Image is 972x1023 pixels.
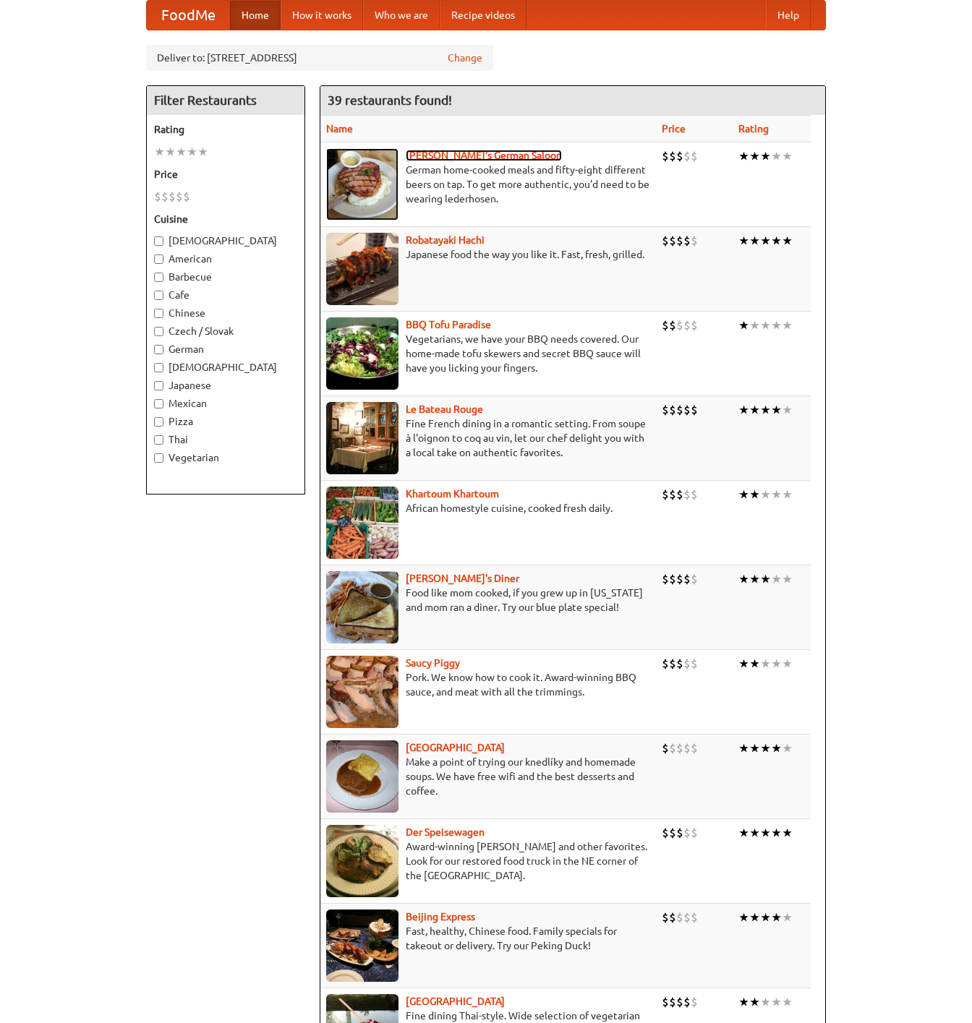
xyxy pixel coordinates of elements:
b: [PERSON_NAME]'s Diner [406,573,519,584]
input: [DEMOGRAPHIC_DATA] [154,363,163,372]
p: Fine French dining in a romantic setting. From soupe à l'oignon to coq au vin, let our chef delig... [326,416,650,460]
li: ★ [782,909,793,925]
li: $ [691,909,698,925]
b: Saucy Piggy [406,657,460,669]
li: $ [669,740,676,756]
li: ★ [760,994,771,1010]
li: ★ [760,487,771,502]
input: Cafe [154,291,163,300]
a: Help [766,1,811,30]
li: ★ [771,656,782,672]
li: $ [691,994,698,1010]
a: [GEOGRAPHIC_DATA] [406,996,505,1007]
li: $ [691,233,698,249]
input: German [154,345,163,354]
a: [GEOGRAPHIC_DATA] [406,742,505,753]
img: saucy.jpg [326,656,398,728]
li: ★ [771,740,782,756]
li: $ [691,571,698,587]
li: $ [676,740,683,756]
img: bateaurouge.jpg [326,402,398,474]
li: $ [662,317,669,333]
li: ★ [738,571,749,587]
a: Price [662,123,686,134]
li: ★ [782,233,793,249]
li: $ [662,233,669,249]
p: German home-cooked meals and fifty-eight different beers on tap. To get more authentic, you'd nee... [326,163,650,206]
label: Barbecue [154,270,297,284]
li: ★ [771,825,782,841]
li: ★ [782,487,793,502]
li: $ [683,656,691,672]
li: ★ [760,402,771,418]
p: Japanese food the way you like it. Fast, fresh, grilled. [326,247,650,262]
li: ★ [738,402,749,418]
li: ★ [771,317,782,333]
li: $ [176,189,183,205]
li: $ [662,571,669,587]
li: $ [169,189,176,205]
li: ★ [760,317,771,333]
label: Vegetarian [154,450,297,465]
li: $ [683,571,691,587]
li: ★ [782,402,793,418]
li: ★ [749,571,760,587]
li: ★ [738,317,749,333]
input: Czech / Slovak [154,327,163,336]
h5: Price [154,167,297,181]
label: Pizza [154,414,297,429]
li: $ [669,233,676,249]
label: [DEMOGRAPHIC_DATA] [154,234,297,248]
a: Beijing Express [406,911,475,923]
li: ★ [749,233,760,249]
a: [PERSON_NAME]'s German Saloon [406,150,562,161]
label: Chinese [154,306,297,320]
a: Recipe videos [440,1,526,30]
input: Chinese [154,309,163,318]
li: $ [669,571,676,587]
a: Name [326,123,353,134]
a: Rating [738,123,769,134]
li: $ [676,994,683,1010]
a: How it works [281,1,363,30]
li: $ [676,487,683,502]
div: Deliver to: [STREET_ADDRESS] [146,45,493,71]
li: $ [683,487,691,502]
li: $ [691,148,698,164]
b: BBQ Tofu Paradise [406,319,491,330]
li: $ [669,909,676,925]
li: $ [669,148,676,164]
li: ★ [197,144,208,160]
li: ★ [760,825,771,841]
li: ★ [760,909,771,925]
b: Le Bateau Rouge [406,403,483,415]
input: Vegetarian [154,453,163,463]
p: African homestyle cuisine, cooked fresh daily. [326,501,650,515]
a: Who we are [363,1,440,30]
p: Pork. We know how to cook it. Award-winning BBQ sauce, and meat with all the trimmings. [326,670,650,699]
input: Barbecue [154,273,163,282]
img: esthers.jpg [326,148,398,221]
b: Der Speisewagen [406,826,485,838]
b: Khartoum Khartoum [406,488,499,500]
li: ★ [187,144,197,160]
li: ★ [760,571,771,587]
li: ★ [782,148,793,164]
li: ★ [771,994,782,1010]
li: ★ [760,148,771,164]
li: $ [662,740,669,756]
b: Robatayaki Hachi [406,234,485,246]
li: ★ [771,148,782,164]
img: tofuparadise.jpg [326,317,398,390]
li: ★ [738,148,749,164]
li: ★ [749,487,760,502]
li: $ [161,189,169,205]
li: ★ [749,994,760,1010]
label: Thai [154,432,297,447]
li: $ [676,571,683,587]
li: $ [662,148,669,164]
li: ★ [771,487,782,502]
li: $ [662,825,669,841]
